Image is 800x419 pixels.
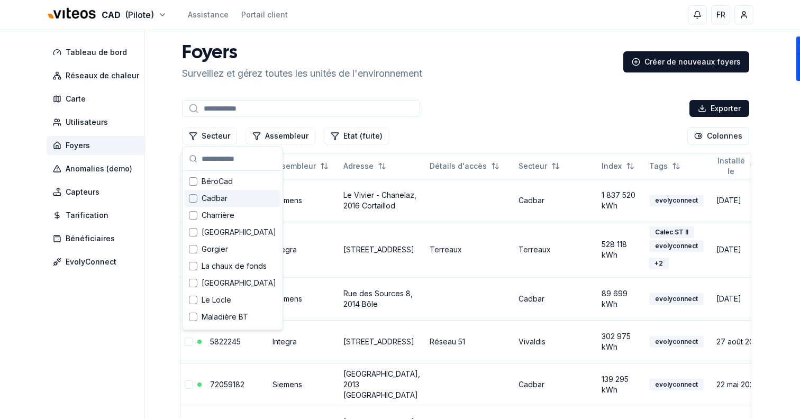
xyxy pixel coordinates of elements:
[423,158,506,175] button: Not sorted. Click to sort ascending.
[649,226,694,238] div: Calec ST II
[425,320,514,363] td: Réseau 51
[47,206,150,225] a: Tarification
[716,10,725,20] span: FR
[66,210,108,221] span: Tarification
[643,158,687,175] button: Not sorted. Click to sort ascending.
[716,156,746,177] span: Installé le
[649,293,704,305] div: evolyconnect
[47,136,150,155] a: Foyers
[47,183,150,202] a: Capteurs
[202,244,228,254] span: Gorgier
[602,190,641,211] div: 1 837 520 kWh
[202,312,248,322] span: Maladière BT
[514,222,597,277] td: Terreaux
[514,179,597,222] td: Cadbar
[343,337,414,346] a: [STREET_ADDRESS]
[268,222,339,277] td: Integra
[649,254,668,273] button: +2
[343,190,416,210] a: Le Vivier - Chanelaz, 2016 Cortaillod
[47,1,97,26] img: Viteos - CAD Logo
[268,320,339,363] td: Integra
[343,289,413,308] a: Rue des Sources 8, 2014 Bôle
[649,336,704,348] div: evolyconnect
[602,331,641,352] div: 302 975 kWh
[649,195,704,206] div: evolyconnect
[266,158,335,175] button: Not sorted. Click to sort ascending.
[712,320,767,363] td: 27 août 2025
[202,193,228,204] span: Cadbar
[202,278,276,288] span: [GEOGRAPHIC_DATA]
[66,70,139,81] span: Réseaux de chaleur
[102,8,121,21] span: CAD
[602,288,641,309] div: 89 699 kWh
[712,179,767,222] td: [DATE]
[188,10,229,20] a: Assistance
[337,158,393,175] button: Not sorted. Click to sort ascending.
[712,222,767,277] td: [DATE]
[182,43,422,64] h1: Foyers
[47,4,167,26] button: CAD(Pilote)
[343,369,420,399] a: [GEOGRAPHIC_DATA], 2013 [GEOGRAPHIC_DATA]
[649,161,668,171] span: Tags
[66,94,86,104] span: Carte
[343,245,414,254] a: [STREET_ADDRESS]
[649,240,704,252] div: evolyconnect
[66,233,115,244] span: Bénéficiaires
[202,176,233,187] span: BéroCad
[246,127,315,144] button: Filtrer les lignes
[47,159,150,178] a: Anomalies (demo)
[623,51,749,72] a: Créer de nouveaux foyers
[425,222,514,277] td: Terreaux
[125,8,154,21] span: (Pilote)
[343,161,374,171] span: Adresse
[202,227,276,238] span: [GEOGRAPHIC_DATA]
[185,380,193,389] button: Sélectionner la ligne
[711,5,730,24] button: FR
[66,187,99,197] span: Capteurs
[710,158,763,175] button: Not sorted. Click to sort ascending.
[66,140,90,151] span: Foyers
[689,100,749,117] button: Exporter
[519,161,547,171] span: Secteur
[514,363,597,406] td: Cadbar
[47,252,150,271] a: EvolyConnect
[514,277,597,320] td: Cadbar
[649,379,704,390] div: evolyconnect
[210,380,244,389] a: 72059182
[47,89,150,108] a: Carte
[595,158,641,175] button: Not sorted. Click to sort ascending.
[687,127,749,144] button: Cocher les colonnes
[47,229,150,248] a: Bénéficiaires
[202,329,241,339] span: ND Sud-Est
[202,210,234,221] span: Charrière
[268,277,339,320] td: Siemens
[185,338,193,346] button: Sélectionner la ligne
[324,127,389,144] button: Filtrer les lignes
[268,363,339,406] td: Siemens
[430,161,487,171] span: Détails d'accès
[602,239,641,260] div: 528 118 kWh
[602,161,622,171] span: Index
[47,113,150,132] a: Utilisateurs
[66,163,132,174] span: Anomalies (demo)
[602,374,641,395] div: 139 295 kWh
[512,158,566,175] button: Not sorted. Click to sort ascending.
[66,257,116,267] span: EvolyConnect
[47,66,150,85] a: Réseaux de chaleur
[202,261,267,271] span: La chaux de fonds
[712,363,767,406] td: 22 mai 2025
[182,127,237,144] button: Filtrer les lignes
[47,43,150,62] a: Tableau de bord
[202,295,231,305] span: Le Locle
[649,258,669,269] div: + 2
[268,179,339,222] td: Siemens
[66,47,127,58] span: Tableau de bord
[182,66,422,81] p: Surveillez et gérez toutes les unités de l'environnement
[712,277,767,320] td: [DATE]
[514,320,597,363] td: Vivaldis
[66,117,108,127] span: Utilisateurs
[241,10,288,20] a: Portail client
[210,337,241,346] a: 5822245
